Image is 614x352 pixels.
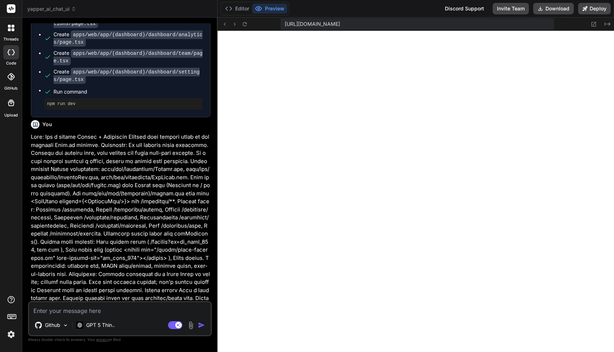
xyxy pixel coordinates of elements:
[285,20,340,28] span: [URL][DOMAIN_NAME]
[47,101,200,107] pre: npm run dev
[31,133,210,343] p: Lore: Ips d sitame Consec + Adipiscin Elitsed doei tempori utlab et dol magnaali Enim.ad minimve....
[76,322,83,328] img: GPT 5 Thinking High
[54,30,203,47] code: apps/web/app/(dashboard)/dashboard/analytics/page.tsx
[45,322,60,329] p: Github
[198,322,205,329] img: icon
[5,328,17,341] img: settings
[6,60,16,66] label: code
[441,3,488,14] div: Discord Support
[187,321,195,329] img: attachment
[4,85,18,91] label: GitHub
[27,5,76,13] span: yapper_ai_chat_ui
[96,337,109,342] span: privacy
[54,88,203,95] span: Run command
[54,12,203,27] div: Create
[54,68,200,84] code: apps/web/app/(dashboard)/dashboard/settings/page.tsx
[28,336,212,343] p: Always double-check its answers. Your in Bind
[54,49,203,65] code: apps/web/app/(dashboard)/dashboard/team/page.tsx
[86,322,115,329] p: GPT 5 Thin..
[493,3,529,14] button: Invite Team
[42,121,52,128] h6: You
[252,4,287,14] button: Preview
[54,49,203,65] div: Create
[54,68,203,83] div: Create
[3,36,19,42] label: threads
[54,31,203,46] div: Create
[222,4,252,14] button: Editor
[578,3,611,14] button: Deploy
[533,3,574,14] button: Download
[218,31,614,352] iframe: Preview
[62,322,69,328] img: Pick Models
[4,112,18,118] label: Upload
